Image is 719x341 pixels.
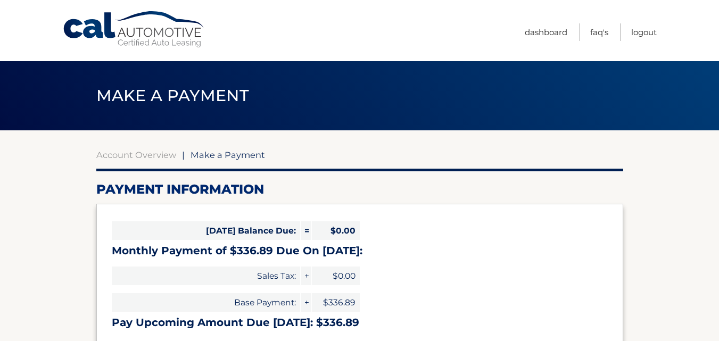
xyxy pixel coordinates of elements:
[62,11,206,48] a: Cal Automotive
[112,316,608,329] h3: Pay Upcoming Amount Due [DATE]: $336.89
[112,267,300,285] span: Sales Tax:
[96,86,249,105] span: Make a Payment
[312,293,360,312] span: $336.89
[525,23,567,41] a: Dashboard
[112,293,300,312] span: Base Payment:
[96,149,176,160] a: Account Overview
[112,221,300,240] span: [DATE] Balance Due:
[312,221,360,240] span: $0.00
[301,221,311,240] span: =
[590,23,608,41] a: FAQ's
[191,149,265,160] span: Make a Payment
[301,267,311,285] span: +
[112,244,608,257] h3: Monthly Payment of $336.89 Due On [DATE]:
[182,149,185,160] span: |
[301,293,311,312] span: +
[312,267,360,285] span: $0.00
[631,23,657,41] a: Logout
[96,181,623,197] h2: Payment Information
